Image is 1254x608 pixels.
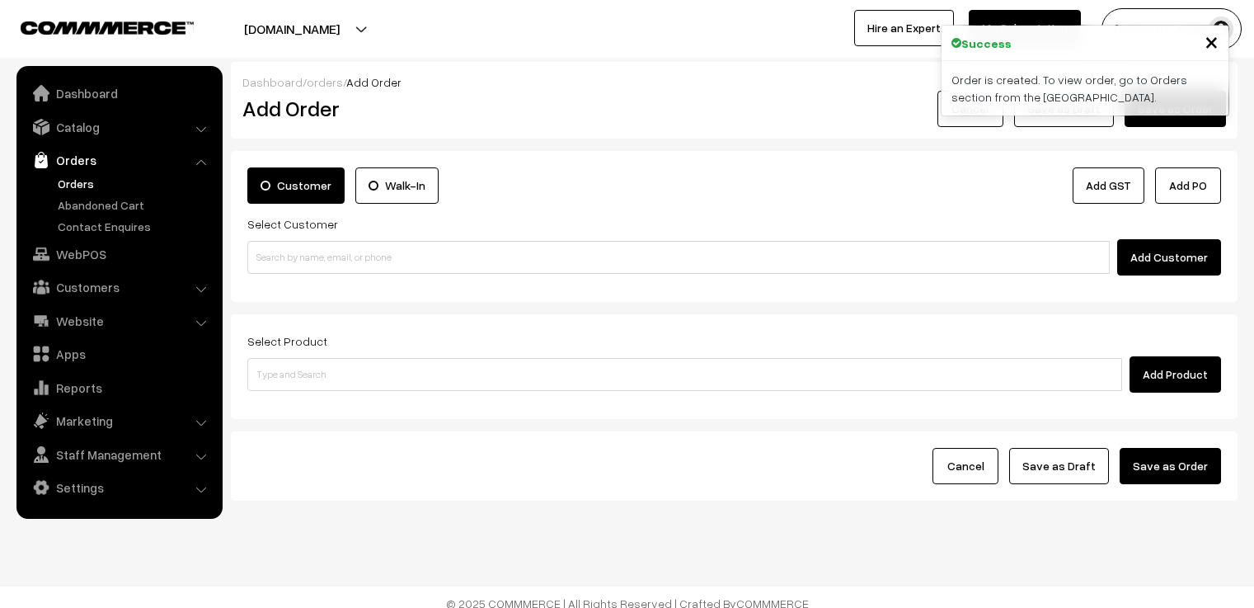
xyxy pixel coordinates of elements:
[1120,448,1221,484] button: Save as Order
[54,218,217,235] a: Contact Enquires
[242,73,1226,91] div: / /
[21,306,217,336] a: Website
[21,373,217,403] a: Reports
[21,440,217,469] a: Staff Management
[932,448,998,484] button: Cancel
[21,406,217,436] a: Marketing
[247,215,338,233] label: Select Customer
[242,96,554,121] h2: Add Order
[1205,26,1219,56] span: ×
[961,35,1012,52] strong: Success
[969,10,1081,46] a: My Subscription
[1117,239,1221,276] button: Add Customer
[1101,8,1242,49] button: [PERSON_NAME] C
[942,61,1228,115] div: Order is created. To view order, go to Orders section from the [GEOGRAPHIC_DATA].
[247,241,1110,274] input: Search by name, email, or phone
[242,75,303,89] a: Dashboard
[21,272,217,302] a: Customers
[247,167,345,204] label: Customer
[854,10,954,46] a: Hire an Expert
[307,75,343,89] a: orders
[21,78,217,108] a: Dashboard
[186,8,397,49] button: [DOMAIN_NAME]
[1009,448,1109,484] button: Save as Draft
[247,332,327,350] label: Select Product
[1155,167,1221,204] button: Add PO
[21,239,217,269] a: WebPOS
[937,91,1003,127] button: Cancel
[21,339,217,369] a: Apps
[21,16,165,36] a: COMMMERCE
[1073,167,1144,204] a: Add GST
[247,358,1122,391] input: Type and Search
[21,112,217,142] a: Catalog
[1205,29,1219,54] button: Close
[21,145,217,175] a: Orders
[1130,356,1221,393] button: Add Product
[54,175,217,192] a: Orders
[21,21,194,34] img: COMMMERCE
[355,167,439,204] label: Walk-In
[54,196,217,214] a: Abandoned Cart
[1209,16,1233,41] img: user
[21,473,217,502] a: Settings
[346,75,402,89] span: Add Order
